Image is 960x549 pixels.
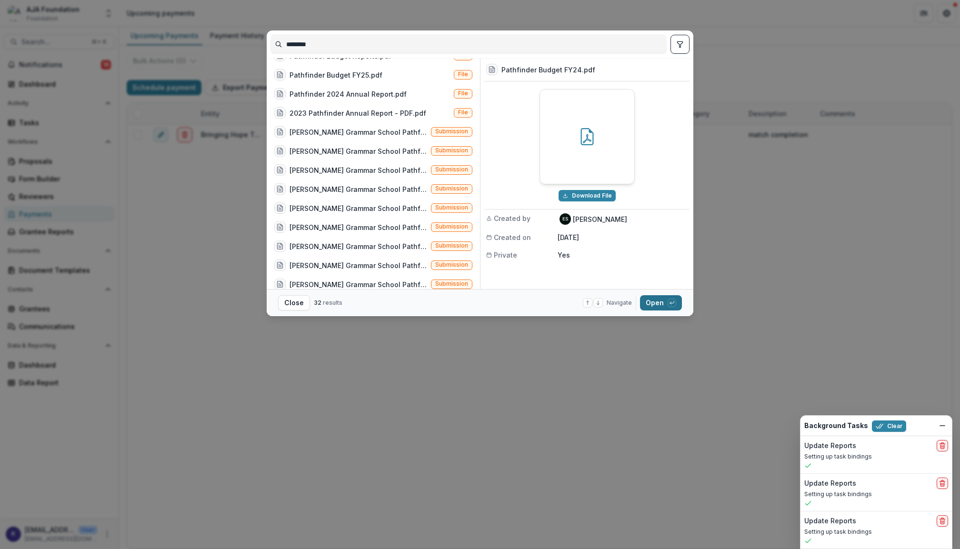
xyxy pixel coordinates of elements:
span: Navigate [607,299,632,307]
div: Pathfinder Budget FY25.pdf [290,70,382,80]
button: Dismiss [937,420,948,431]
span: Private [494,250,517,260]
button: Clear [872,420,906,432]
p: Setting up task bindings [804,490,948,499]
span: Submission [435,261,468,268]
span: Submission [435,280,468,287]
button: toggle filters [670,35,690,54]
div: [PERSON_NAME] Grammar School Pathfinder Program - 2015 [290,279,427,289]
span: Submission [435,223,468,230]
div: [PERSON_NAME] Grammar School Pathfinder Program - 2023 [290,165,427,175]
div: 2023 Pathfinder Annual Report - PDF.pdf [290,108,426,118]
div: Pathfinder 2024 Annual Report.pdf [290,89,407,99]
div: [PERSON_NAME] Grammar School Pathfinder Program - 2025 - AJA Foundation Grant Application (2025 g... [290,127,427,137]
button: delete [937,515,948,527]
span: File [458,109,468,116]
span: Submission [435,166,468,173]
h2: Update Reports [804,479,856,488]
div: [PERSON_NAME] Grammar School Pathfinder Program - 2017 [290,260,427,270]
span: Created on [494,232,531,242]
span: Submission [435,147,468,154]
span: Submission [435,204,468,211]
button: delete [937,478,948,489]
div: [PERSON_NAME] Grammar School Pathfinder Program - 2020 [290,222,427,232]
button: Close [278,295,310,310]
p: [PERSON_NAME] [573,214,627,224]
div: [PERSON_NAME] Grammar School Pathfinder Program - 2022 [290,184,427,194]
span: File [458,71,468,78]
div: [PERSON_NAME] Grammar School Pathfinder Program - 2018 [290,241,427,251]
button: Download Pathfinder Budget FY24.pdf [559,190,616,201]
button: delete [937,440,948,451]
div: [PERSON_NAME] Grammar School Pathfinder Program - 2021 [290,203,427,213]
p: [DATE] [558,232,688,242]
button: Open [640,295,682,310]
p: Yes [558,250,688,260]
p: Setting up task bindings [804,452,948,461]
p: Setting up task bindings [804,528,948,536]
h2: Update Reports [804,517,856,525]
span: 32 [314,299,321,306]
h3: Pathfinder Budget FY24.pdf [501,65,595,75]
span: Submission [435,242,468,249]
span: Submission [435,128,468,135]
span: results [323,299,342,306]
span: Created by [494,213,530,223]
h2: Update Reports [804,442,856,450]
h2: Background Tasks [804,422,868,430]
div: [PERSON_NAME] Grammar School Pathfinder Program - 2024 - AJA Foundation Grant Application [290,146,427,156]
span: Submission [435,185,468,192]
div: Errol Saunders [562,217,568,221]
span: File [458,90,468,97]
